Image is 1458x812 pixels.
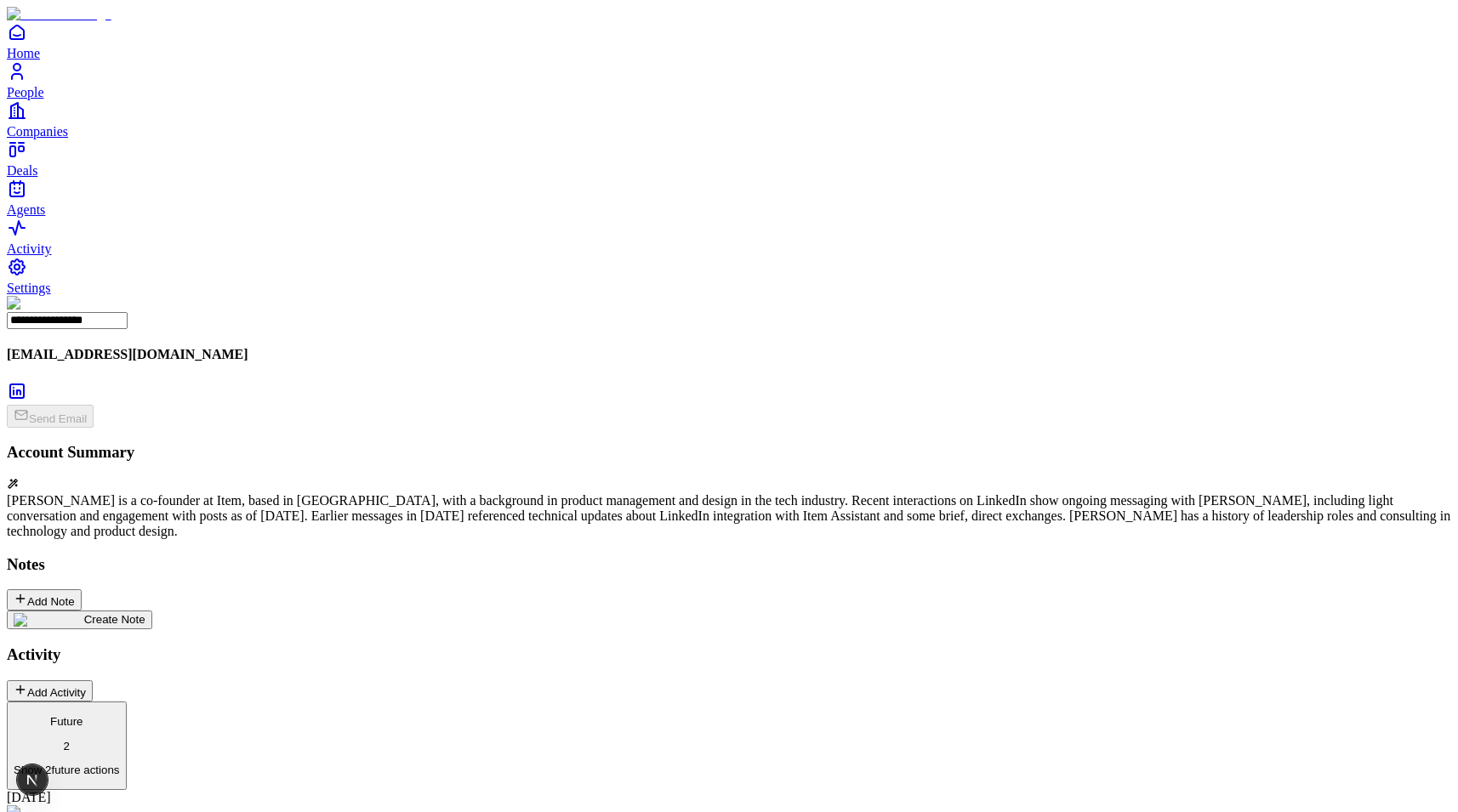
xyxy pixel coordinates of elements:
[7,124,68,139] span: Companies
[7,22,1451,60] a: Home
[7,46,40,60] span: Home
[7,100,1451,139] a: Companies
[7,405,94,428] button: Send Email
[7,701,127,790] button: Future2Show 2future actions
[7,61,1451,99] a: People
[14,715,120,728] p: Future
[7,680,93,701] button: Add Activity
[14,764,120,776] p: Show 2 future actions
[14,592,75,608] div: Add Note
[14,613,84,627] img: create note
[7,790,1451,805] div: [DATE]
[14,740,120,752] div: 2
[7,85,44,99] span: People
[7,241,51,256] span: Activity
[7,347,1451,362] h4: [EMAIL_ADDRESS][DOMAIN_NAME]
[7,139,1451,178] a: Deals
[7,202,45,217] span: Agents
[7,443,1451,462] h3: Account Summary
[7,179,1451,217] a: Agents
[7,610,152,629] button: create noteCreate Note
[7,493,1451,539] div: [PERSON_NAME] is a co-founder at Item, based in [GEOGRAPHIC_DATA], with a background in product m...
[7,163,37,178] span: Deals
[7,257,1451,295] a: Settings
[7,218,1451,256] a: Activity
[7,296,117,311] img: Andres Santanilla
[7,281,51,295] span: Settings
[84,613,145,626] span: Create Note
[7,645,1451,664] h3: Activity
[7,589,82,610] button: Add Note
[7,555,1451,574] h3: Notes
[7,7,111,22] img: Item Brain Logo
